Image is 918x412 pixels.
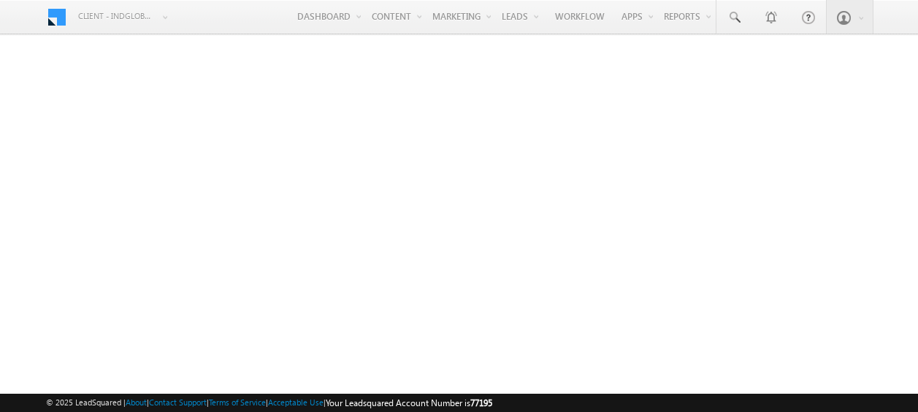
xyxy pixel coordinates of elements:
[46,396,492,410] span: © 2025 LeadSquared | | | | |
[268,397,324,407] a: Acceptable Use
[126,397,147,407] a: About
[149,397,207,407] a: Contact Support
[78,9,155,23] span: Client - indglobal2 (77195)
[470,397,492,408] span: 77195
[209,397,266,407] a: Terms of Service
[326,397,492,408] span: Your Leadsquared Account Number is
